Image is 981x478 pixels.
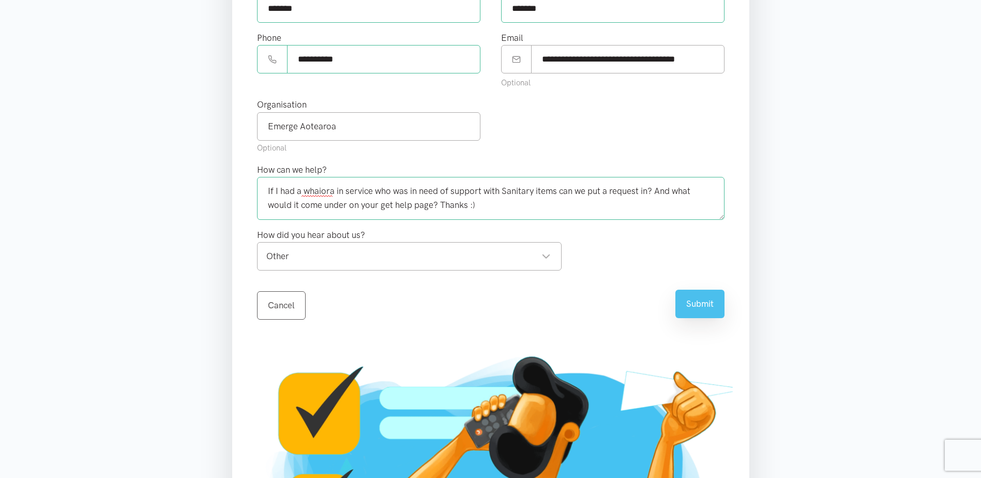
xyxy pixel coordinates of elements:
[675,290,725,318] button: Submit
[257,228,365,242] label: How did you hear about us?
[531,45,725,73] input: Email
[257,31,281,45] label: Phone
[257,163,327,177] label: How can we help?
[501,78,531,87] small: Optional
[257,98,307,112] label: Organisation
[266,249,551,263] div: Other
[287,45,480,73] input: Phone number
[257,291,306,320] a: Cancel
[257,143,286,153] small: Optional
[501,31,523,45] label: Email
